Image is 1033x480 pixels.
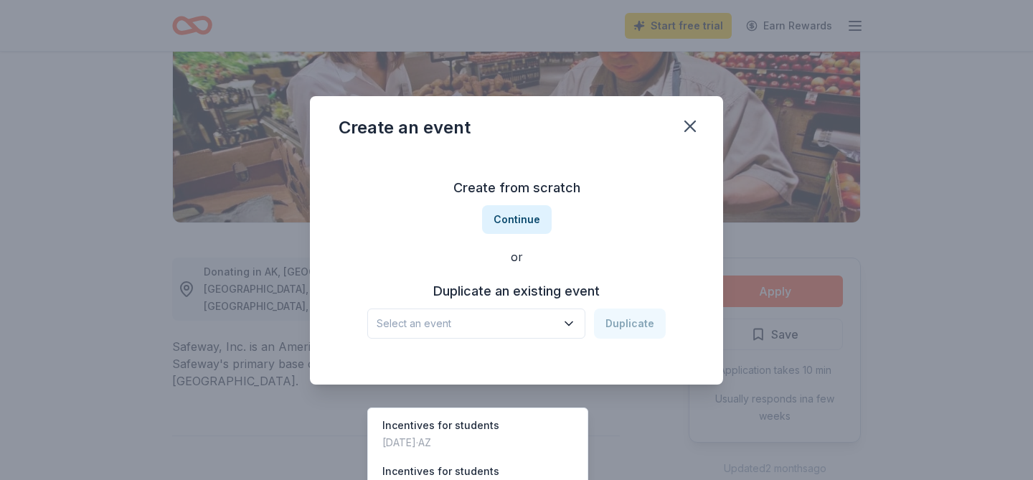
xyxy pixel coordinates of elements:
button: Select an event [367,309,585,339]
div: Incentives for students [382,463,499,480]
div: [DATE] · AZ [382,434,499,451]
div: Incentives for students [382,417,499,434]
span: Select an event [377,315,556,332]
